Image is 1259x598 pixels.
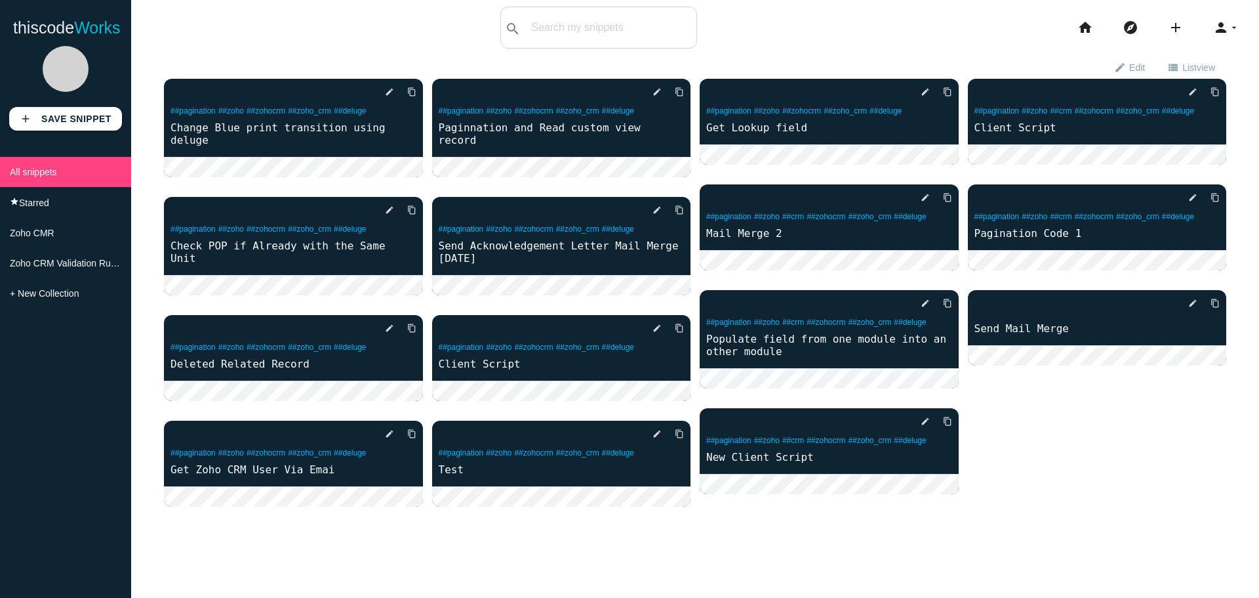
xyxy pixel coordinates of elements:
[921,186,930,209] i: edit
[170,224,216,234] a: ##pagination
[556,448,599,458] a: ##zoho_crm
[652,80,662,104] i: edit
[407,80,416,104] i: content_copy
[1210,291,1220,315] i: content_copy
[218,106,244,116] a: ##zoho
[1114,56,1126,78] i: edit
[932,186,952,209] a: Copy to Clipboard
[164,356,423,372] a: Deleted Related Record
[910,410,930,433] a: edit
[807,318,845,327] a: ##zohocrm
[910,186,930,209] a: edit
[968,226,1227,241] a: Pagination Code 1
[1075,212,1113,221] a: ##zohocrm
[754,436,780,445] a: ##zoho
[974,106,1020,116] a: ##pagination
[1050,212,1071,221] a: ##crm
[374,198,394,222] a: edit
[1022,212,1047,221] a: ##zoho
[486,343,511,352] a: ##zoho
[164,238,423,266] a: Check POP if Already with the Same Unit
[1129,56,1145,78] span: Edit
[10,197,19,206] i: star
[10,167,57,177] span: All snippets
[556,224,599,234] a: ##zoho_crm
[1116,106,1159,116] a: ##zoho_crm
[1103,55,1156,79] a: editEdit
[1022,106,1047,116] a: ##zoho
[943,410,952,433] i: content_copy
[439,106,484,116] a: ##pagination
[782,318,804,327] a: ##crm
[602,343,634,352] a: ##deluge
[943,80,952,104] i: content_copy
[706,106,751,116] a: ##pagination
[652,316,662,340] i: edit
[486,224,511,234] a: ##zoho
[1168,7,1184,49] i: add
[288,343,331,352] a: ##zoho_crm
[501,7,525,48] button: search
[968,120,1227,135] a: Client Script
[782,212,804,221] a: ##crm
[164,120,423,148] a: Change Blue print transition using deluge
[439,448,484,458] a: ##pagination
[1188,80,1197,104] i: edit
[1200,186,1220,209] a: Copy to Clipboard
[334,448,366,458] a: ##deluge
[664,198,684,222] a: Copy to Clipboard
[1229,7,1239,49] i: arrow_drop_down
[19,198,49,208] span: Starred
[247,343,285,352] a: ##zohocrm
[407,198,416,222] i: content_copy
[664,422,684,446] a: Copy to Clipboard
[1188,186,1197,209] i: edit
[675,198,684,222] i: content_copy
[334,106,366,116] a: ##deluge
[943,291,952,315] i: content_copy
[514,106,553,116] a: ##zohocrm
[1200,80,1220,104] a: Copy to Clipboard
[706,212,751,221] a: ##pagination
[432,238,691,266] a: Send Acknowledgement Letter Mail Merge [DATE]
[642,316,662,340] a: edit
[921,410,930,433] i: edit
[407,422,416,446] i: content_copy
[334,343,366,352] a: ##deluge
[164,462,423,477] a: Get Zoho CRM User Via Emai
[525,14,696,41] input: Search my snippets
[397,316,416,340] a: Copy to Clipboard
[1188,291,1197,315] i: edit
[486,448,511,458] a: ##zoho
[1162,212,1194,221] a: ##deluge
[921,80,930,104] i: edit
[1116,212,1159,221] a: ##zoho_crm
[288,106,331,116] a: ##zoho_crm
[514,224,553,234] a: ##zohocrm
[602,106,634,116] a: ##deluge
[932,410,952,433] a: Copy to Clipboard
[218,448,244,458] a: ##zoho
[1077,7,1093,49] i: home
[706,318,751,327] a: ##pagination
[1178,80,1197,104] a: edit
[486,106,511,116] a: ##zoho
[700,331,959,359] a: Populate field from one module into an other module
[505,8,521,50] i: search
[13,7,121,49] a: thiscodeWorks
[968,321,1227,336] a: Send Mail Merge
[848,436,891,445] a: ##zoho_crm
[41,114,111,124] b: Save Snippet
[407,316,416,340] i: content_copy
[1178,186,1197,209] a: edit
[10,288,79,299] span: + New Collection
[754,212,780,221] a: ##zoho
[432,462,691,477] a: Test
[848,318,891,327] a: ##zoho_crm
[170,343,216,352] a: ##pagination
[1123,7,1138,49] i: explore
[385,198,394,222] i: edit
[439,343,484,352] a: ##pagination
[869,106,902,116] a: ##deluge
[824,106,867,116] a: ##zoho_crm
